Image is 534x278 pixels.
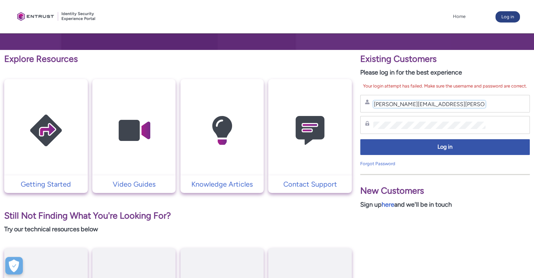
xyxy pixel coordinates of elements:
[13,93,79,168] img: Getting Started
[92,179,176,189] a: Video Guides
[360,83,530,90] div: Your login attempt has failed. Make sure the username and password are correct.
[277,93,343,168] img: Contact Support
[4,209,352,222] p: Still Not Finding What You're Looking For?
[189,93,255,168] img: Knowledge Articles
[360,68,530,77] p: Please log in for the best experience
[451,11,467,22] a: Home
[360,184,530,198] p: New Customers
[4,52,352,66] p: Explore Resources
[5,257,23,274] button: Open Preferences
[184,179,261,189] p: Knowledge Articles
[495,11,520,22] button: Log in
[96,179,172,189] p: Video Guides
[360,200,530,209] p: Sign up and we'll be in touch
[360,161,395,166] a: Forgot Password
[180,179,264,189] a: Knowledge Articles
[8,179,84,189] p: Getting Started
[5,257,23,274] div: Cookie Preferences
[360,52,530,66] p: Existing Customers
[360,139,530,155] button: Log in
[4,225,352,234] p: Try our technical resources below
[382,201,394,208] a: here
[373,101,486,108] input: Username
[365,143,525,151] span: Log in
[101,93,167,168] img: Video Guides
[272,179,348,189] p: Contact Support
[268,179,352,189] a: Contact Support
[4,179,88,189] a: Getting Started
